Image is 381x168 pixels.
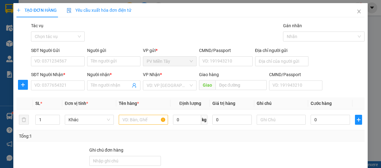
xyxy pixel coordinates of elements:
div: SĐT Người Nhận [31,71,85,78]
button: delete [19,115,29,125]
input: Ghi Chú [257,115,306,125]
div: CMND/Passport [199,47,253,54]
span: user-add [132,83,137,88]
span: Đơn vị tính [65,101,88,106]
div: Người nhận [87,71,141,78]
span: plus [355,117,362,122]
span: Tên hàng [119,101,139,106]
div: SĐT Người Gửi [31,47,85,54]
span: PV Miền Tây [147,57,193,66]
span: kg [201,115,207,125]
span: TẠO ĐƠN HÀNG [16,8,57,13]
span: close [357,9,361,14]
input: Dọc đường [215,80,267,90]
button: Close [350,3,368,20]
label: Ghi chú đơn hàng [89,148,123,153]
button: plus [18,80,28,90]
span: Giá trị hàng [212,101,235,106]
img: icon [67,8,72,13]
button: plus [355,115,362,125]
span: Khác [69,115,110,124]
span: SL [35,101,40,106]
input: VD: Bàn, Ghế [119,115,168,125]
div: VP gửi [143,47,197,54]
input: 0 [212,115,252,125]
input: Ghi chú đơn hàng [89,156,161,166]
span: VP Nhận [143,72,160,77]
span: plus [18,82,28,87]
span: Cước hàng [311,101,332,106]
span: Định lượng [179,101,201,106]
div: Địa chỉ người gửi [255,47,309,54]
span: Giao hàng [199,72,219,77]
div: Người gửi [87,47,141,54]
span: Giao [199,80,215,90]
input: Địa chỉ của người gửi [255,56,309,66]
th: Ghi chú [254,97,308,110]
span: plus [16,8,21,12]
div: Tổng: 1 [19,133,148,140]
label: Gán nhãn [283,23,302,28]
span: Yêu cầu xuất hóa đơn điện tử [67,8,131,13]
label: Tác vụ [31,23,43,28]
div: CMND/Passport [269,71,323,78]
